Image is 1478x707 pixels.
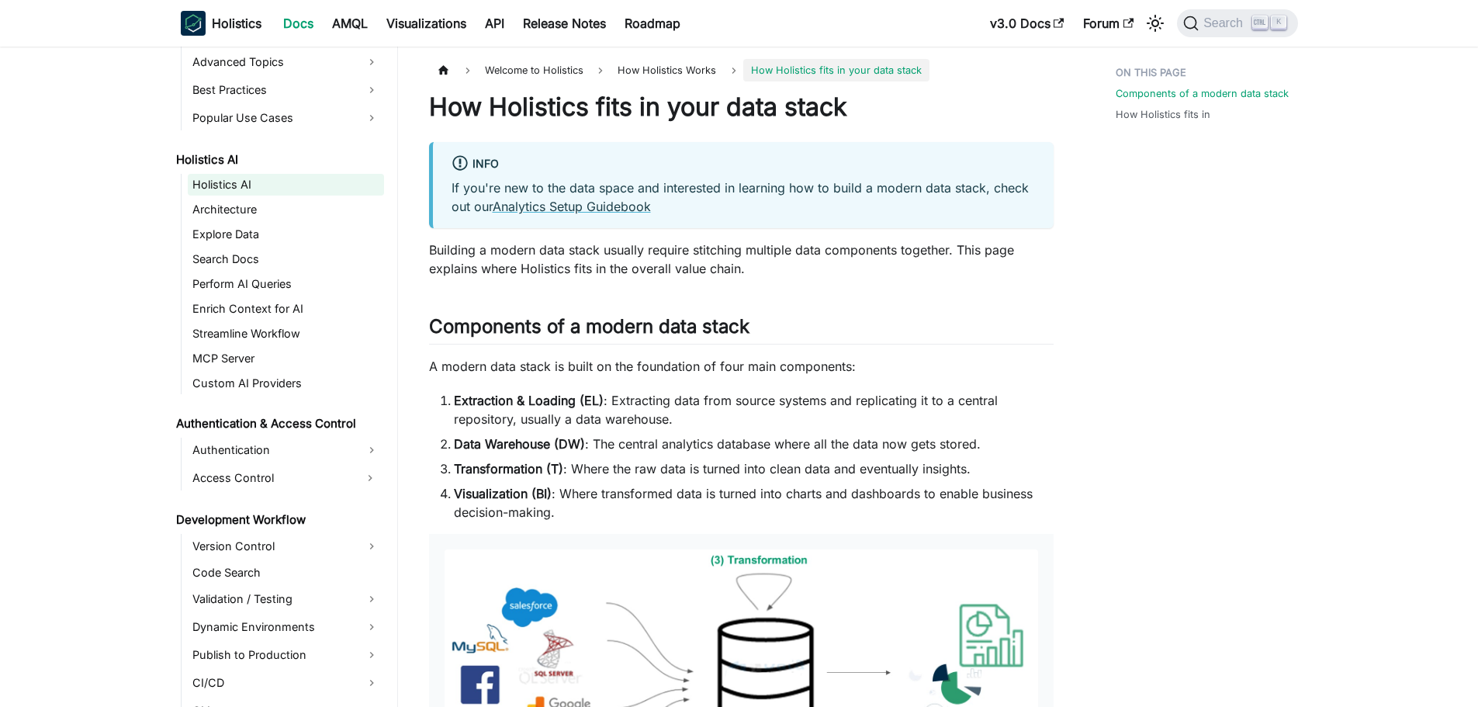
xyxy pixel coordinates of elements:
li: : The central analytics database where all the data now gets stored. [454,435,1054,453]
a: Advanced Topics [188,50,384,75]
h1: How Holistics fits in your data stack [429,92,1054,123]
span: Search [1199,16,1252,30]
a: AMQL [323,11,377,36]
p: Building a modern data stack usually require stitching multiple data components together. This pa... [429,241,1054,278]
a: Version Control [188,534,384,559]
a: Authentication & Access Control [171,413,384,435]
a: Development Workflow [171,509,384,531]
a: Authentication [188,438,384,463]
nav: Docs sidebar [165,47,398,707]
a: Explore Data [188,224,384,245]
kbd: K [1271,16,1286,29]
a: Dynamic Environments [188,615,384,639]
a: Validation / Testing [188,587,384,612]
h2: Components of a modern data stack [429,315,1054,345]
span: How Holistics fits in your data stack [743,59,929,81]
a: Docs [274,11,323,36]
a: Architecture [188,199,384,220]
li: : Where transformed data is turned into charts and dashboards to enable business decision-making. [454,484,1054,522]
a: MCP Server [188,348,384,369]
a: Best Practices [188,78,384,102]
a: API [476,11,514,36]
img: Holistics [181,11,206,36]
a: Popular Use Cases [188,106,384,130]
a: Analytics Setup Guidebook [493,199,651,214]
p: If you're new to the data space and interested in learning how to build a modern data stack, chec... [452,178,1035,216]
a: Code Search [188,562,384,584]
a: Perform AI Queries [188,273,384,295]
a: Home page [429,59,459,81]
nav: Breadcrumbs [429,59,1054,81]
a: Roadmap [615,11,690,36]
a: Components of a modern data stack [1116,86,1289,101]
a: Holistics AI [188,174,384,196]
a: How Holistics fits in [1116,107,1210,122]
a: v3.0 Docs [981,11,1074,36]
strong: Visualization (BI) [454,486,552,501]
div: info [452,154,1035,175]
a: Streamline Workflow [188,323,384,345]
a: HolisticsHolistics [181,11,261,36]
button: Search (Ctrl+K) [1177,9,1297,37]
a: Holistics AI [171,149,384,171]
li: : Extracting data from source systems and replicating it to a central repository, usually a data ... [454,391,1054,428]
a: Release Notes [514,11,615,36]
p: A modern data stack is built on the foundation of four main components: [429,357,1054,376]
a: Publish to Production [188,643,384,667]
a: Forum [1074,11,1143,36]
strong: Transformation (T) [454,461,563,477]
li: : Where the raw data is turned into clean data and eventually insights. [454,459,1054,478]
button: Switch between dark and light mode (currently light mode) [1143,11,1168,36]
strong: Extraction & Loading (EL) [454,393,604,408]
a: Access Control [188,466,356,490]
a: Search Docs [188,248,384,270]
b: Holistics [212,14,261,33]
strong: Data Warehouse (DW) [454,436,585,452]
a: Enrich Context for AI [188,298,384,320]
button: Expand sidebar category 'Access Control' [356,466,384,490]
span: Welcome to Holistics [477,59,591,81]
a: Custom AI Providers [188,373,384,394]
a: CI/CD [188,671,384,695]
a: Visualizations [377,11,476,36]
span: How Holistics Works [610,59,724,81]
